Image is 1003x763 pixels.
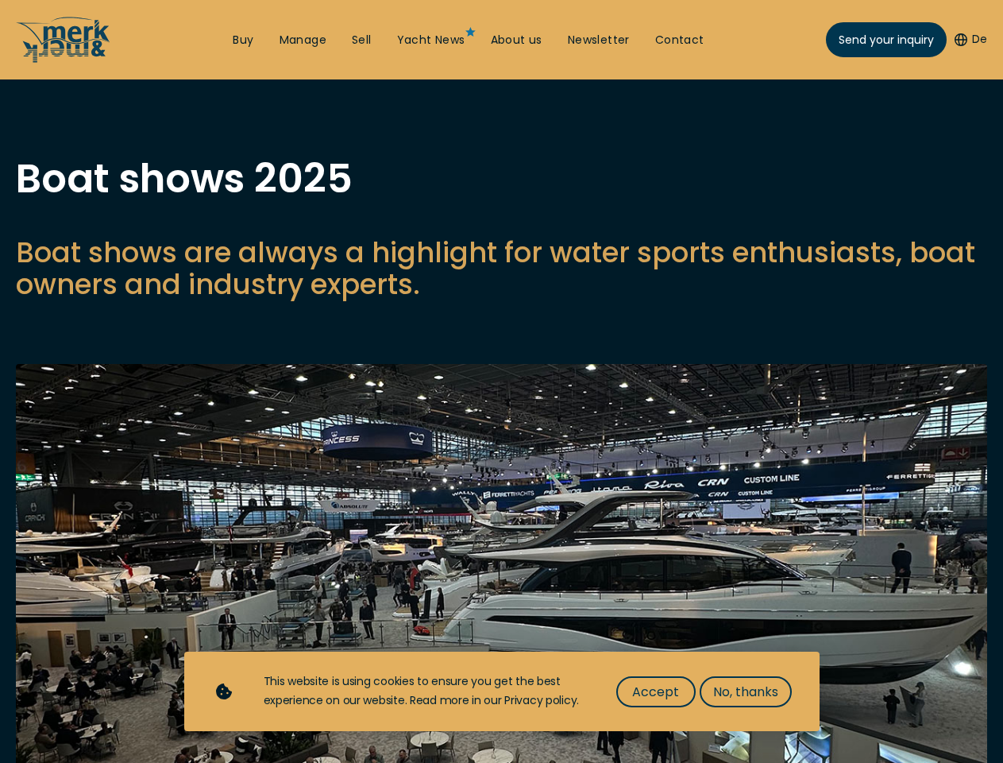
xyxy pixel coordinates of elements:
a: Manage [280,33,326,48]
span: Send your inquiry [839,32,934,48]
a: Newsletter [568,33,630,48]
span: Accept [632,682,679,702]
a: Buy [233,33,253,48]
button: No, thanks [700,676,792,707]
span: No, thanks [713,682,778,702]
a: About us [491,33,542,48]
button: De [955,32,987,48]
h1: Boat shows 2025 [16,159,987,199]
a: Privacy policy [504,692,577,708]
a: Send your inquiry [826,22,947,57]
button: Accept [616,676,696,707]
p: Boat shows are always a highlight for water sports enthusiasts, boat owners and industry experts. [16,237,987,300]
a: Contact [655,33,704,48]
div: This website is using cookies to ensure you get the best experience on our website. Read more in ... [264,672,584,711]
a: Yacht News [397,33,465,48]
a: Sell [352,33,372,48]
